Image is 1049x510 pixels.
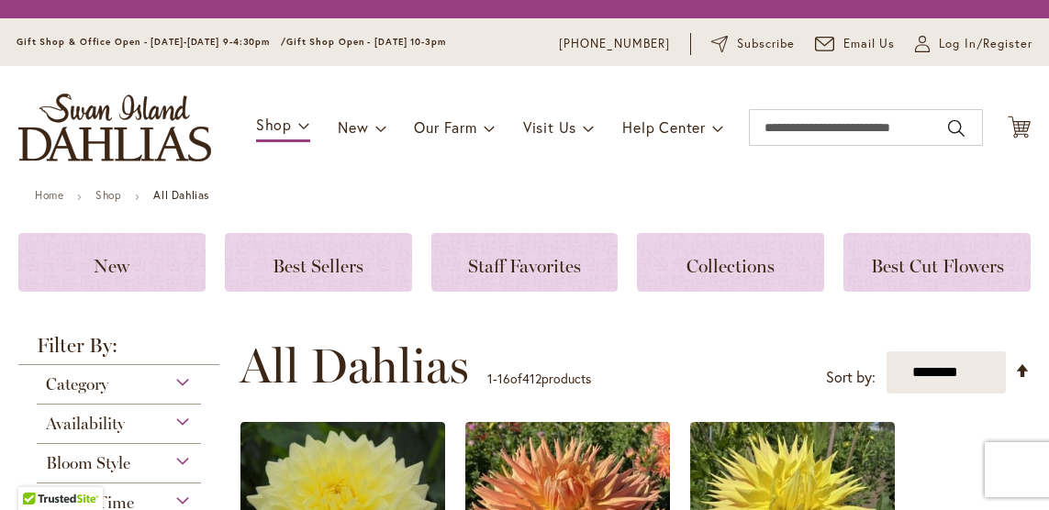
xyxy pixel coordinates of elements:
[18,94,211,161] a: store logo
[871,255,1004,277] span: Best Cut Flowers
[711,35,795,53] a: Subscribe
[948,114,965,143] button: Search
[468,255,581,277] span: Staff Favorites
[622,117,706,137] span: Help Center
[18,233,206,292] a: New
[487,364,591,394] p: - of products
[338,117,368,137] span: New
[559,35,670,53] a: [PHONE_NUMBER]
[240,338,469,394] span: All Dahlias
[46,414,125,434] span: Availability
[637,233,824,292] a: Collections
[815,35,896,53] a: Email Us
[843,233,1031,292] a: Best Cut Flowers
[17,36,286,48] span: Gift Shop & Office Open - [DATE]-[DATE] 9-4:30pm /
[523,117,576,137] span: Visit Us
[414,117,476,137] span: Our Farm
[915,35,1032,53] a: Log In/Register
[431,233,619,292] a: Staff Favorites
[46,374,108,394] span: Category
[273,255,363,277] span: Best Sellers
[18,336,219,365] strong: Filter By:
[95,188,121,202] a: Shop
[737,35,795,53] span: Subscribe
[94,255,129,277] span: New
[826,360,876,394] label: Sort by:
[522,370,541,387] span: 412
[487,370,493,387] span: 1
[686,255,775,277] span: Collections
[225,233,412,292] a: Best Sellers
[843,35,896,53] span: Email Us
[153,188,209,202] strong: All Dahlias
[46,453,130,473] span: Bloom Style
[497,370,510,387] span: 16
[939,35,1032,53] span: Log In/Register
[256,115,292,134] span: Shop
[286,36,446,48] span: Gift Shop Open - [DATE] 10-3pm
[35,188,63,202] a: Home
